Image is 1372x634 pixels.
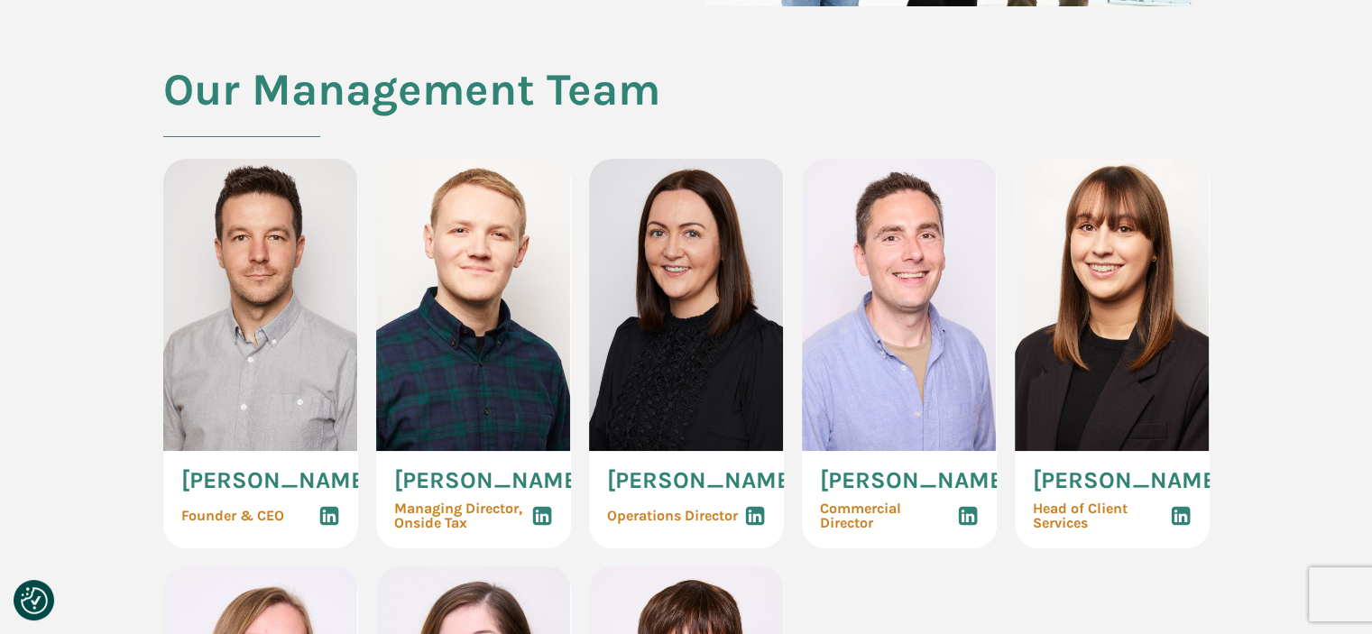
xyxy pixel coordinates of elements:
[394,501,522,530] span: Managing Director, Onside Tax
[394,469,585,492] span: [PERSON_NAME]
[820,501,957,530] span: Commercial Director
[607,509,738,523] span: Operations Director
[21,587,48,614] button: Consent Preferences
[181,509,284,523] span: Founder & CEO
[21,587,48,614] img: Revisit consent button
[163,65,660,159] h2: Our Management Team
[1033,469,1224,492] span: [PERSON_NAME]
[181,469,373,492] span: [PERSON_NAME]
[820,469,1011,492] span: [PERSON_NAME]
[607,469,798,492] span: [PERSON_NAME]
[1033,501,1170,530] span: Head of Client Services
